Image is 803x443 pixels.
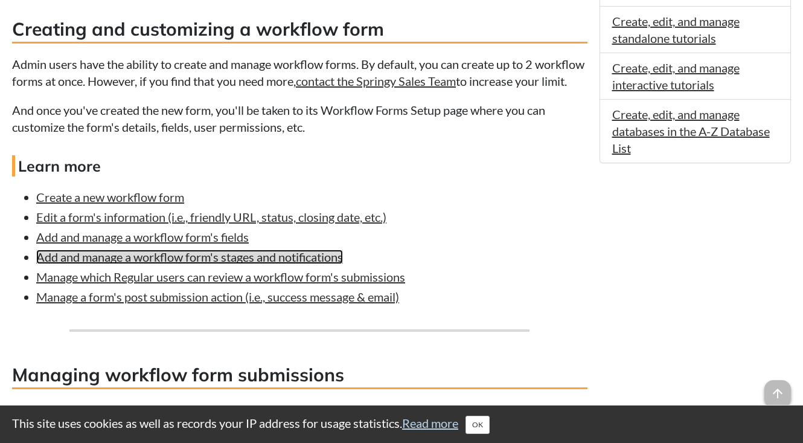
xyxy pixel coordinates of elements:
[36,190,184,204] a: Create a new workflow form
[36,270,405,284] a: Manage which Regular users can review a workflow form's submissions
[764,380,791,407] span: arrow_upward
[612,14,740,45] a: Create, edit, and manage standalone tutorials
[36,289,399,304] a: Manage a form's post submission action (i.e., success message & email)
[12,56,587,89] p: Admin users have the ability to create and manage workflow forms. By default, you can create up t...
[12,401,587,435] p: Once a user has submitted a workflow form, it is ready to be reviewed by staff via the . When rev...
[612,60,740,92] a: Create, edit, and manage interactive tutorials
[612,107,770,155] a: Create, edit, and manage databases in the A-Z Database List
[12,155,587,176] h4: Learn more
[402,416,458,430] a: Read more
[12,16,587,44] h3: Creating and customizing a workflow form
[36,210,386,224] a: Edit a form's information (i.e., friendly URL, status, closing date, etc.)
[296,74,456,88] a: contact the Springy Sales Team
[12,362,587,389] h3: Managing workflow form submissions
[449,403,563,417] strong: Submissions Explorer
[36,250,343,264] a: Add and manage a workflow form's stages and notifications
[36,230,249,244] a: Add and manage a workflow form's fields
[764,381,791,396] a: arrow_upward
[465,416,490,434] button: Close
[12,102,587,135] p: And once you've created the new form, you'll be taken to its Workflow Forms Setup page where you ...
